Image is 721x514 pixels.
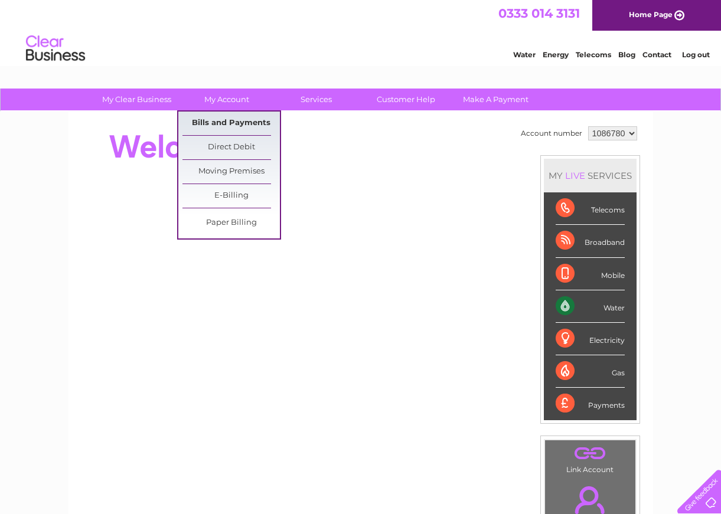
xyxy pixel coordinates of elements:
div: Clear Business is a trading name of Verastar Limited (registered in [GEOGRAPHIC_DATA] No. 3667643... [82,6,640,57]
div: Broadband [556,225,625,257]
a: Contact [642,50,671,59]
a: Moving Premises [182,160,280,184]
a: Energy [543,50,569,59]
a: Paper Billing [182,211,280,235]
div: LIVE [563,170,588,181]
a: Telecoms [576,50,611,59]
a: Blog [618,50,635,59]
div: Electricity [556,323,625,355]
div: Mobile [556,258,625,290]
div: Payments [556,388,625,420]
a: Services [267,89,365,110]
a: Bills and Payments [182,112,280,135]
a: 0333 014 3131 [498,6,580,21]
a: Direct Debit [182,136,280,159]
a: Customer Help [357,89,455,110]
a: E-Billing [182,184,280,208]
td: Account number [518,123,585,143]
div: Water [556,290,625,323]
img: logo.png [25,31,86,67]
a: Log out [682,50,710,59]
a: Make A Payment [447,89,544,110]
a: My Clear Business [88,89,185,110]
a: My Account [178,89,275,110]
div: Telecoms [556,192,625,225]
td: Link Account [544,440,636,477]
div: Gas [556,355,625,388]
a: Water [513,50,536,59]
div: MY SERVICES [544,159,637,192]
a: . [548,443,632,464]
